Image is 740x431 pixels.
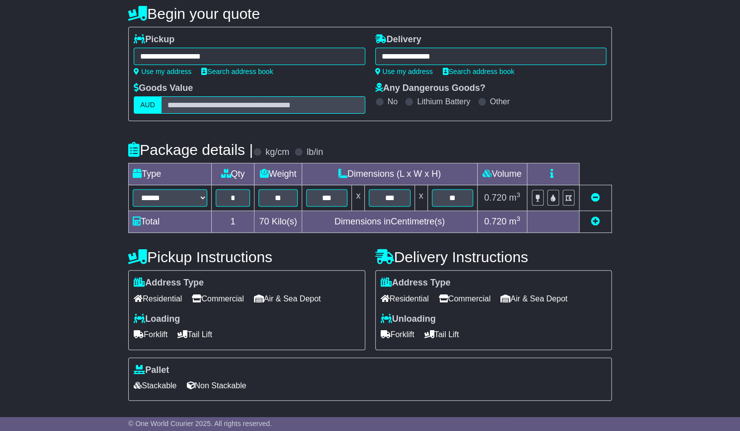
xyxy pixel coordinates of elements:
[254,211,302,233] td: Kilo(s)
[375,83,486,94] label: Any Dangerous Goods?
[201,68,273,75] a: Search address book
[265,147,289,158] label: kg/cm
[177,327,212,342] span: Tail Lift
[128,249,365,265] h4: Pickup Instructions
[424,327,459,342] span: Tail Lift
[134,278,204,288] label: Address Type
[381,278,451,288] label: Address Type
[128,142,253,158] h4: Package details |
[192,291,244,306] span: Commercial
[443,68,514,75] a: Search address book
[484,193,506,203] span: 0.720
[302,211,478,233] td: Dimensions in Centimetre(s)
[375,249,612,265] h4: Delivery Instructions
[591,216,600,226] a: Add new item
[307,147,323,158] label: lb/in
[516,215,520,222] sup: 3
[134,327,167,342] span: Forklift
[381,327,414,342] span: Forklift
[259,216,269,226] span: 70
[212,211,254,233] td: 1
[375,68,433,75] a: Use my address
[212,163,254,185] td: Qty
[417,97,470,106] label: Lithium Battery
[134,314,180,325] label: Loading
[254,291,321,306] span: Air & Sea Depot
[302,163,478,185] td: Dimensions (L x W x H)
[134,378,176,393] span: Stackable
[516,191,520,199] sup: 3
[128,420,272,428] span: © One World Courier 2025. All rights reserved.
[186,378,246,393] span: Non Stackable
[414,185,427,211] td: x
[591,193,600,203] a: Remove this item
[352,185,365,211] td: x
[375,34,421,45] label: Delivery
[381,314,436,325] label: Unloading
[381,291,429,306] span: Residential
[134,96,162,114] label: AUD
[477,163,527,185] td: Volume
[134,365,169,376] label: Pallet
[509,216,520,226] span: m
[388,97,398,106] label: No
[134,68,191,75] a: Use my address
[254,163,302,185] td: Weight
[509,193,520,203] span: m
[129,163,212,185] td: Type
[500,291,568,306] span: Air & Sea Depot
[134,83,193,94] label: Goods Value
[439,291,491,306] span: Commercial
[134,34,174,45] label: Pickup
[490,97,510,106] label: Other
[129,211,212,233] td: Total
[134,291,182,306] span: Residential
[128,5,612,22] h4: Begin your quote
[484,216,506,226] span: 0.720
